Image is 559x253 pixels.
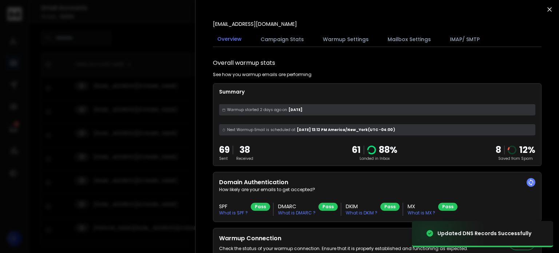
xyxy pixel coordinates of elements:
[408,210,435,216] p: What is MX ?
[219,203,248,210] h3: SPF
[408,203,435,210] h3: MX
[219,246,468,252] p: Check the status of your warmup connection. Ensure that it is properly established and functionin...
[227,107,287,112] span: Warmup started 2 days ago on
[213,72,312,78] p: See how you warmup emails are performing
[213,31,246,48] button: Overview
[219,124,535,135] div: [DATE] 13:12 PM America/New_York (UTC -04:00 )
[256,31,308,47] button: Campaign Stats
[346,210,377,216] p: What is DKIM ?
[219,104,535,115] div: [DATE]
[352,156,397,161] p: Landed in Inbox
[379,144,397,156] p: 88 %
[213,59,275,67] h1: Overall warmup stats
[318,203,338,211] div: Pass
[380,203,400,211] div: Pass
[437,230,531,237] div: Updated DNS Records Successfully
[496,156,535,161] p: Saved from Spam
[519,144,535,156] p: 12 %
[213,20,297,28] p: [EMAIL_ADDRESS][DOMAIN_NAME]
[278,203,316,210] h3: DMARC
[219,234,468,243] h2: Warmup Connection
[219,210,248,216] p: What is SPF ?
[438,203,457,211] div: Pass
[251,203,270,211] div: Pass
[236,156,253,161] p: Received
[219,156,230,161] p: Sent
[445,31,484,47] button: IMAP/ SMTP
[219,88,535,95] p: Summary
[383,31,435,47] button: Mailbox Settings
[278,210,316,216] p: What is DMARC ?
[236,144,253,156] p: 38
[227,127,296,133] span: Next Warmup Email is scheduled at
[219,187,535,193] p: How likely are your emails to get accepted?
[496,144,501,156] strong: 8
[219,178,535,187] h2: Domain Authentication
[346,203,377,210] h3: DKIM
[219,144,230,156] p: 69
[352,144,361,156] p: 61
[318,31,373,47] button: Warmup Settings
